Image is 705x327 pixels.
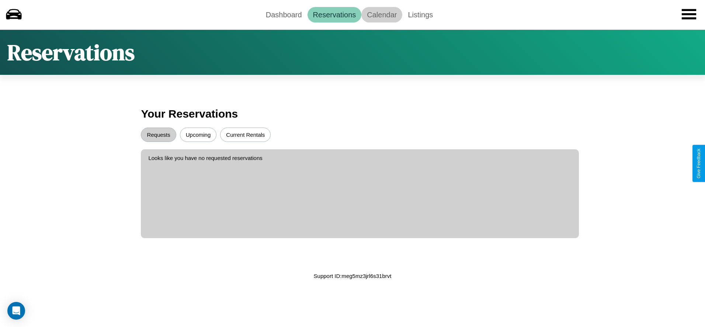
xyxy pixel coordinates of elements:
[141,128,176,142] button: Requests
[220,128,271,142] button: Current Rentals
[314,271,392,281] p: Support ID: meg5mz3jrl6s31brvt
[180,128,217,142] button: Upcoming
[7,37,135,67] h1: Reservations
[308,7,362,22] a: Reservations
[361,7,402,22] a: Calendar
[260,7,308,22] a: Dashboard
[141,104,564,124] h3: Your Reservations
[7,302,25,320] div: Open Intercom Messenger
[402,7,438,22] a: Listings
[148,153,571,163] p: Looks like you have no requested reservations
[696,149,701,178] div: Give Feedback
